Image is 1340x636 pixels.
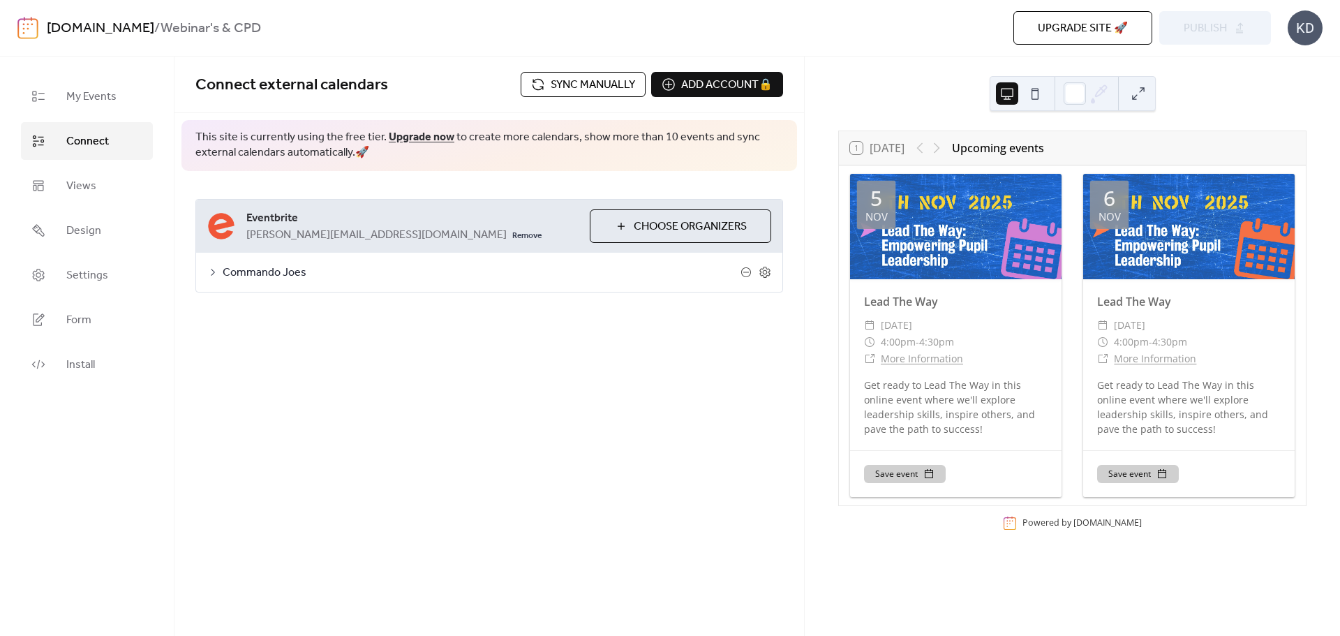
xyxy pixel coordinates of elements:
[881,334,916,350] span: 4:00pm
[47,15,154,42] a: [DOMAIN_NAME]
[17,17,38,39] img: logo
[634,219,747,235] span: Choose Organizers
[919,334,954,350] span: 4:30pm
[864,465,946,483] button: Save event
[154,15,161,42] b: /
[1097,294,1171,309] a: Lead The Way
[21,346,153,383] a: Install
[66,89,117,105] span: My Events
[1288,10,1323,45] div: KD
[916,334,919,350] span: -
[952,140,1044,156] div: Upcoming events
[1013,11,1152,45] button: Upgrade site 🚀
[66,357,95,374] span: Install
[21,212,153,249] a: Design
[21,122,153,160] a: Connect
[1103,188,1115,209] div: 6
[864,317,875,334] div: ​
[864,350,875,367] div: ​
[864,294,938,309] a: Lead The Way
[864,334,875,350] div: ​
[1149,334,1152,350] span: -
[246,210,579,227] span: Eventbrite
[1097,465,1179,483] button: Save event
[881,317,912,334] span: [DATE]
[161,15,261,42] b: Webinar's & CPD
[1097,350,1108,367] div: ​
[512,230,542,242] span: Remove
[195,130,783,161] span: This site is currently using the free tier. to create more calendars, show more than 10 events an...
[1114,352,1196,365] a: More Information
[21,301,153,339] a: Form
[1073,517,1142,529] a: [DOMAIN_NAME]
[66,312,91,329] span: Form
[1114,334,1149,350] span: 4:00pm
[21,167,153,205] a: Views
[1114,317,1145,334] span: [DATE]
[1097,317,1108,334] div: ​
[1152,334,1187,350] span: 4:30pm
[21,77,153,115] a: My Events
[66,223,101,239] span: Design
[223,265,740,281] span: Commando Joes
[246,227,507,244] span: [PERSON_NAME][EMAIL_ADDRESS][DOMAIN_NAME]
[1099,212,1121,222] div: Nov
[521,72,646,97] button: Sync manually
[881,352,963,365] a: More Information
[21,256,153,294] a: Settings
[1097,334,1108,350] div: ​
[865,212,888,222] div: Nov
[870,188,882,209] div: 5
[590,209,771,243] button: Choose Organizers
[207,212,235,240] img: eventbrite
[66,267,108,284] span: Settings
[1083,378,1295,436] div: Get ready to Lead The Way in this online event where we'll explore leadership skills, inspire oth...
[66,178,96,195] span: Views
[195,70,388,101] span: Connect external calendars
[850,378,1062,436] div: Get ready to Lead The Way in this online event where we'll explore leadership skills, inspire oth...
[66,133,109,150] span: Connect
[389,126,454,148] a: Upgrade now
[1022,517,1142,529] div: Powered by
[1038,20,1128,37] span: Upgrade site 🚀
[551,77,635,94] span: Sync manually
